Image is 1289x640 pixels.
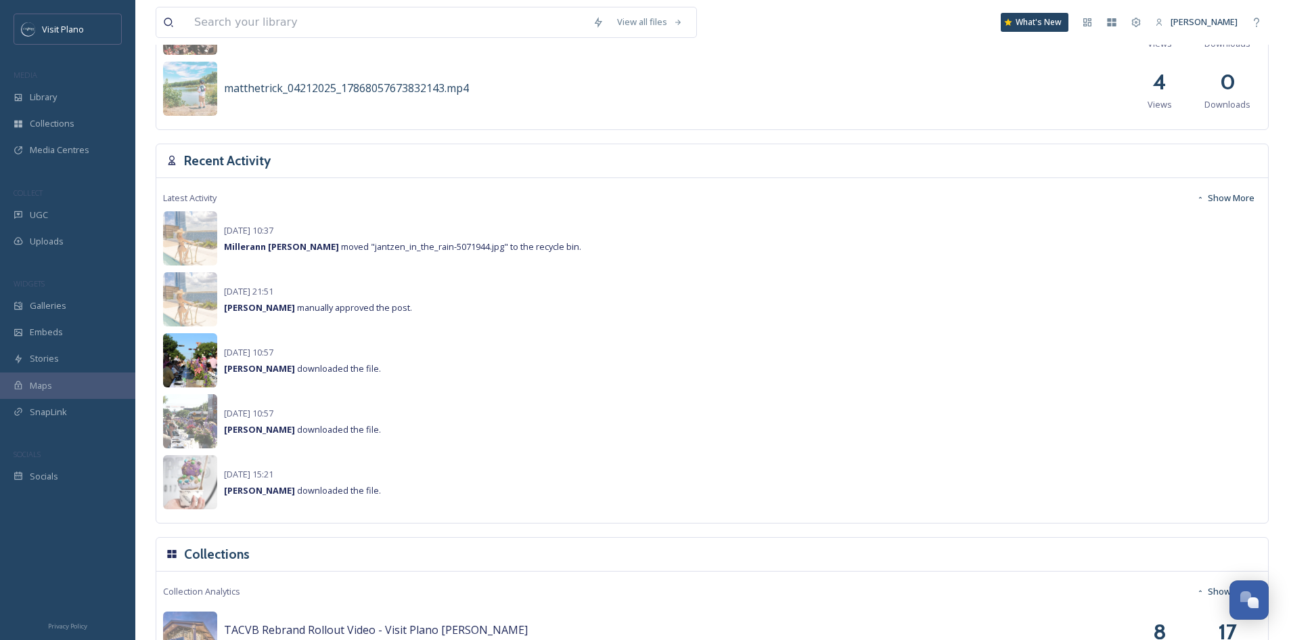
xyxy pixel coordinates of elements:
[48,617,87,633] a: Privacy Policy
[224,224,273,236] span: [DATE] 10:37
[30,144,89,156] span: Media Centres
[224,468,273,480] span: [DATE] 15:21
[224,423,381,435] span: downloaded the file.
[224,346,273,358] span: [DATE] 10:57
[30,299,66,312] span: Galleries
[163,272,217,326] img: 0f437bb9-e880-456e-8ed7-3ad2bfa2b2db.jpg
[42,23,84,35] span: Visit Plano
[1001,13,1068,32] a: What's New
[163,455,217,509] img: 2c1e8b6c-82b8-48bc-9b00-84f5ee705549.jpg
[224,301,295,314] strong: [PERSON_NAME]
[224,240,581,253] span: moved "jantzen_in_the_rain-5071944.jpg" to the recycle bin.
[224,285,273,297] span: [DATE] 21:51
[14,278,45,289] span: WIDGETS
[1204,98,1250,111] span: Downloads
[30,352,59,365] span: Stories
[1148,9,1244,35] a: [PERSON_NAME]
[30,406,67,419] span: SnapLink
[14,70,37,80] span: MEDIA
[22,22,35,36] img: images.jpeg
[1153,66,1167,98] h2: 4
[224,301,412,314] span: manually approved the post.
[1229,580,1269,620] button: Open Chat
[30,235,64,248] span: Uploads
[163,394,217,448] img: 870a301e-67fb-48ec-9042-bea9dec118f9.jpg
[1220,66,1236,98] h2: 0
[30,470,58,483] span: Socials
[1148,98,1172,111] span: Views
[187,7,586,37] input: Search your library
[30,209,48,221] span: UGC
[48,622,87,631] span: Privacy Policy
[30,117,74,130] span: Collections
[184,545,250,564] h3: Collections
[163,192,217,205] span: Latest Activity
[1171,16,1238,28] span: [PERSON_NAME]
[224,423,295,435] strong: [PERSON_NAME]
[1190,578,1261,605] button: Show More
[224,622,528,637] span: TACVB Rebrand Rollout Video - Visit Plano [PERSON_NAME]
[30,91,57,104] span: Library
[14,449,41,459] span: SOCIALS
[224,407,273,419] span: [DATE] 10:57
[224,484,381,496] span: downloaded the file.
[163,211,217,265] img: 0f437bb9-e880-456e-8ed7-3ad2bfa2b2db.jpg
[1190,185,1261,211] button: Show More
[224,362,381,375] span: downloaded the file.
[224,362,295,375] strong: [PERSON_NAME]
[14,188,43,198] span: COLLECT
[163,333,217,387] img: 956ab051-b741-4454-a0ce-7055fe35bcc4.jpg
[30,326,63,339] span: Embeds
[610,9,689,35] a: View all files
[184,151,271,171] h3: Recent Activity
[224,81,469,95] span: matthetrick_04212025_17868057673832143.mp4
[163,585,240,598] span: Collection Analytics
[224,240,339,253] strong: Millerann [PERSON_NAME]
[224,484,295,496] strong: [PERSON_NAME]
[30,379,52,392] span: Maps
[163,62,217,116] img: 1dc3cd97-da63-4a90-b733-1b0be4a64b9d.jpg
